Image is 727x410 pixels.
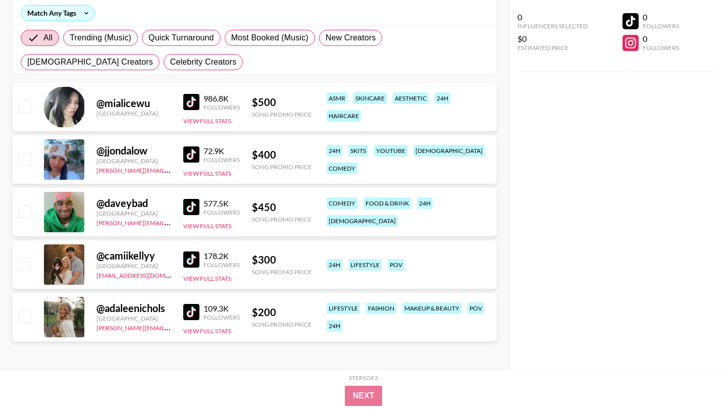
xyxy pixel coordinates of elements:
a: [PERSON_NAME][EMAIL_ADDRESS][DOMAIN_NAME] [96,217,246,227]
button: View Full Stats [183,327,231,335]
div: 24h [327,320,342,332]
div: [DEMOGRAPHIC_DATA] [327,215,398,227]
div: Match Any Tags [21,6,94,21]
div: Song Promo Price [252,216,311,223]
div: 577.5K [203,198,240,209]
img: TikTok [183,251,199,268]
img: TikTok [183,94,199,110]
div: $0 [517,34,588,44]
div: Followers [203,209,240,216]
a: [PERSON_NAME][EMAIL_ADDRESS][PERSON_NAME][DOMAIN_NAME] [96,165,294,174]
span: All [43,32,53,44]
div: 24h [417,197,433,209]
div: 0 [643,12,679,22]
div: comedy [327,163,357,174]
div: Followers [203,156,240,164]
span: [DEMOGRAPHIC_DATA] Creators [27,56,153,68]
span: New Creators [326,32,376,44]
div: 178.2K [203,251,240,261]
div: Step 1 of 2 [349,374,378,382]
div: @ camiikellyy [96,249,171,262]
div: Followers [203,261,240,269]
div: Followers [203,104,240,111]
div: skincare [353,92,387,104]
button: View Full Stats [183,222,231,230]
div: 72.9K [203,146,240,156]
div: 24h [327,259,342,271]
div: Followers [643,44,679,52]
span: Quick Turnaround [148,32,214,44]
div: Followers [203,314,240,321]
div: [DEMOGRAPHIC_DATA] [413,145,485,157]
div: comedy [327,197,357,209]
div: Followers [643,22,679,30]
a: [PERSON_NAME][EMAIL_ADDRESS][DOMAIN_NAME] [96,322,246,332]
div: [GEOGRAPHIC_DATA] [96,262,171,270]
div: aesthetic [393,92,429,104]
div: @ adaleenichols [96,302,171,315]
div: 0 [643,34,679,44]
div: makeup & beauty [402,302,461,314]
div: $ 400 [252,148,311,161]
div: lifestyle [348,259,382,271]
div: pov [468,302,484,314]
div: Song Promo Price [252,321,311,328]
div: Estimated Price [517,44,588,52]
div: $ 450 [252,201,311,214]
div: pov [388,259,404,271]
div: 109.3K [203,303,240,314]
span: Most Booked (Music) [231,32,308,44]
img: TikTok [183,199,199,215]
div: @ jjondalow [96,144,171,157]
div: food & drink [363,197,411,209]
div: haircare [327,110,361,122]
div: [GEOGRAPHIC_DATA] [96,210,171,217]
button: Next [345,386,383,406]
div: [GEOGRAPHIC_DATA] [96,157,171,165]
button: View Full Stats [183,117,231,125]
div: skits [348,145,368,157]
img: TikTok [183,304,199,320]
div: [GEOGRAPHIC_DATA] [96,315,171,322]
div: Influencers Selected [517,22,588,30]
img: TikTok [183,146,199,163]
div: 24h [327,145,342,157]
iframe: Drift Widget Chat Controller [677,360,715,398]
div: lifestyle [327,302,360,314]
span: Celebrity Creators [170,56,237,68]
div: youtube [374,145,407,157]
div: $ 200 [252,306,311,319]
div: Song Promo Price [252,268,311,276]
div: Song Promo Price [252,163,311,171]
div: 24h [435,92,450,104]
div: @ daveybad [96,197,171,210]
div: fashion [366,302,396,314]
div: Song Promo Price [252,111,311,118]
div: 0 [517,12,588,22]
span: Trending (Music) [70,32,131,44]
div: 986.8K [203,93,240,104]
a: [EMAIL_ADDRESS][DOMAIN_NAME] [96,270,198,279]
div: $ 500 [252,96,311,109]
div: $ 300 [252,253,311,266]
div: @ mialicewu [96,97,171,110]
div: asmr [327,92,347,104]
button: View Full Stats [183,275,231,282]
button: View Full Stats [183,170,231,177]
div: [GEOGRAPHIC_DATA] [96,110,171,117]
